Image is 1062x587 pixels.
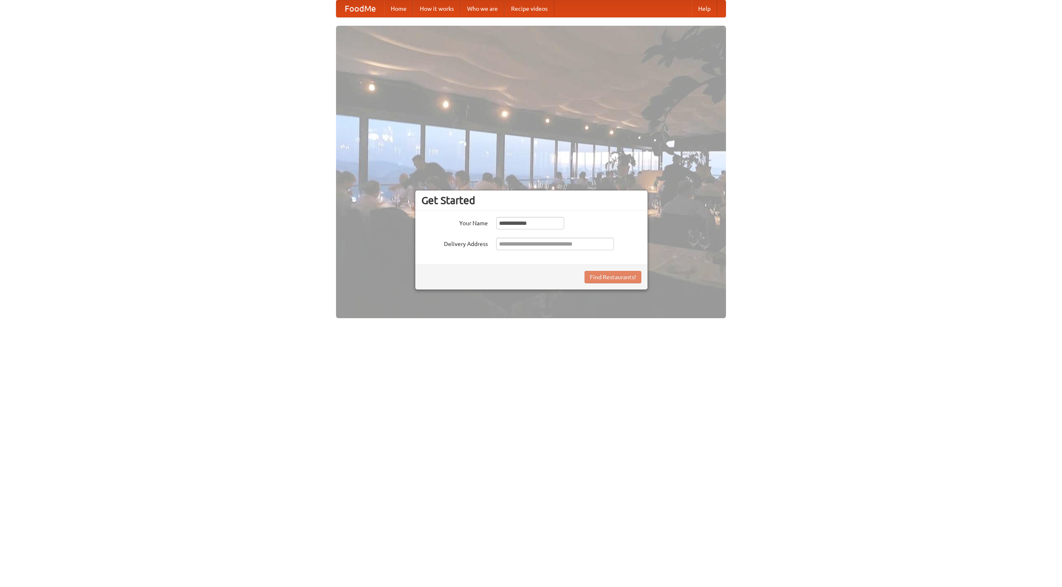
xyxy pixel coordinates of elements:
a: How it works [413,0,460,17]
label: Delivery Address [421,238,488,248]
a: Home [384,0,413,17]
label: Your Name [421,217,488,227]
a: Help [692,0,717,17]
h3: Get Started [421,194,641,207]
a: Recipe videos [504,0,554,17]
a: FoodMe [336,0,384,17]
button: Find Restaurants! [585,271,641,283]
a: Who we are [460,0,504,17]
